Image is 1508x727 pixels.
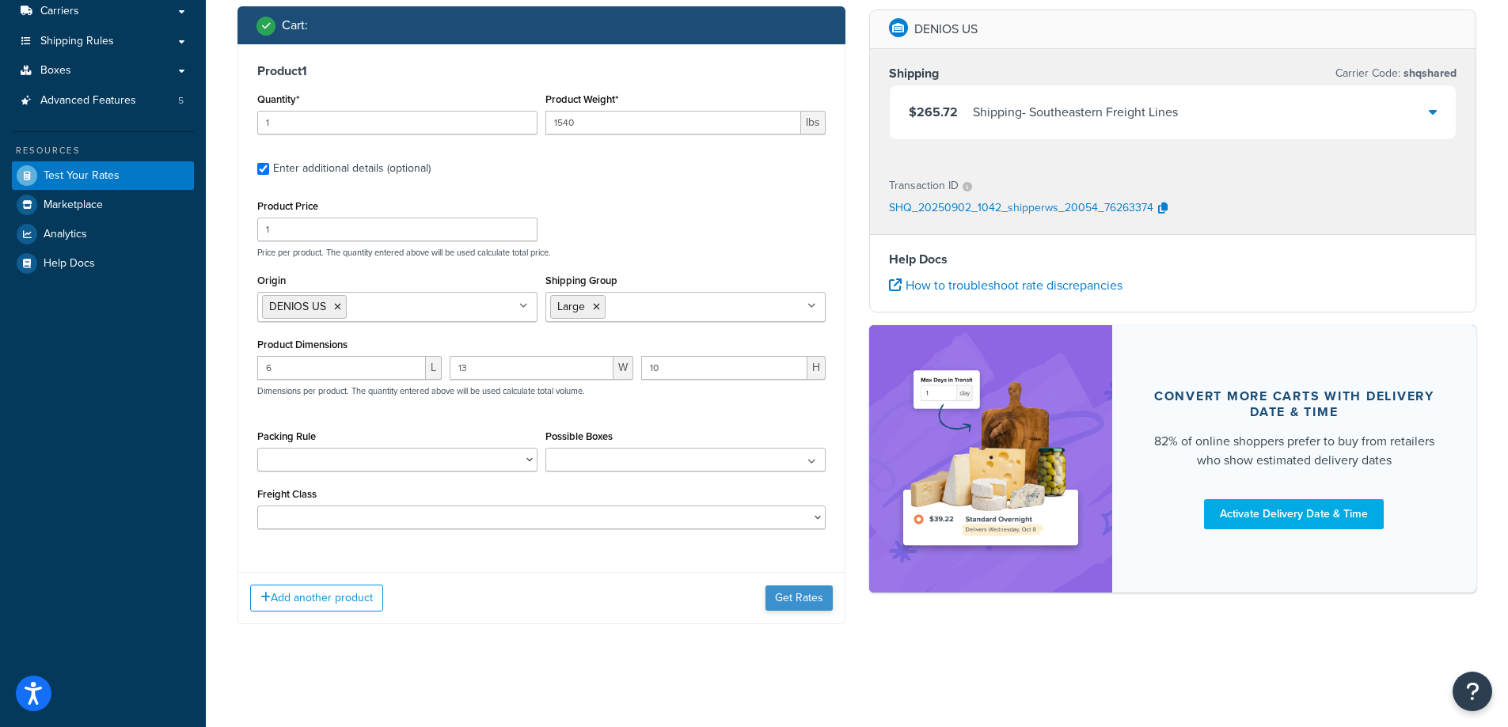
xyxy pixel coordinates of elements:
button: Get Rates [765,585,833,611]
span: H [807,356,826,380]
div: Resources [12,144,194,157]
a: Marketplace [12,191,194,219]
span: Marketplace [44,199,103,212]
div: Shipping - Southeastern Freight Lines [973,101,1178,123]
p: Transaction ID [889,175,959,197]
a: Test Your Rates [12,161,194,190]
p: Price per product. The quantity entered above will be used calculate total price. [253,247,830,258]
input: 0.0 [257,111,537,134]
span: Help Docs [44,257,95,271]
span: Test Your Rates [44,169,120,183]
span: $265.72 [909,103,958,121]
label: Product Dimensions [257,339,348,350]
img: feature-image-ddt-36eae7f7280da8017bfb280eaccd9c446f90b1fe08728e4019434db127062ab4.png [893,349,1088,569]
label: Origin [257,275,286,286]
span: Advanced Features [40,94,136,108]
span: 5 [178,94,184,108]
button: Open Resource Center [1453,672,1492,711]
label: Shipping Group [545,275,617,286]
span: Analytics [44,228,87,241]
label: Possible Boxes [545,430,613,442]
span: W [613,356,633,380]
a: Advanced Features5 [12,86,194,115]
a: How to troubleshoot rate discrepancies [889,276,1122,294]
span: Carriers [40,5,79,18]
input: 0.00 [545,111,801,134]
span: Shipping Rules [40,35,114,48]
span: shqshared [1400,65,1457,81]
label: Quantity* [257,93,299,105]
div: Enter additional details (optional) [273,157,431,180]
div: 82% of online shoppers prefer to buy from retailers who show estimated delivery dates [1150,432,1439,470]
span: Boxes [40,64,71,78]
h2: Cart : [282,18,308,32]
a: Shipping Rules [12,27,194,56]
a: Boxes [12,56,194,85]
button: Add another product [250,585,383,612]
label: Packing Rule [257,430,316,442]
label: Product Weight* [545,93,618,105]
label: Product Price [257,200,318,212]
a: Analytics [12,220,194,248]
label: Freight Class [257,488,317,500]
span: DENIOS US [269,298,326,315]
a: Help Docs [12,249,194,278]
p: Dimensions per product. The quantity entered above will be used calculate total volume. [253,385,585,396]
span: lbs [801,111,826,134]
span: Large [557,298,585,315]
li: Advanced Features [12,86,194,115]
h3: Product 1 [257,63,826,79]
input: Enter additional details (optional) [257,163,269,175]
span: L [426,356,442,380]
h3: Shipping [889,66,939,81]
p: DENIOS US [914,18,978,40]
h4: Help Docs [889,250,1457,269]
a: Activate Delivery Date & Time [1204,499,1384,529]
div: Convert more carts with delivery date & time [1150,388,1439,420]
p: SHQ_20250902_1042_shipperws_20054_76263374 [889,197,1153,221]
p: Carrier Code: [1335,62,1457,85]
